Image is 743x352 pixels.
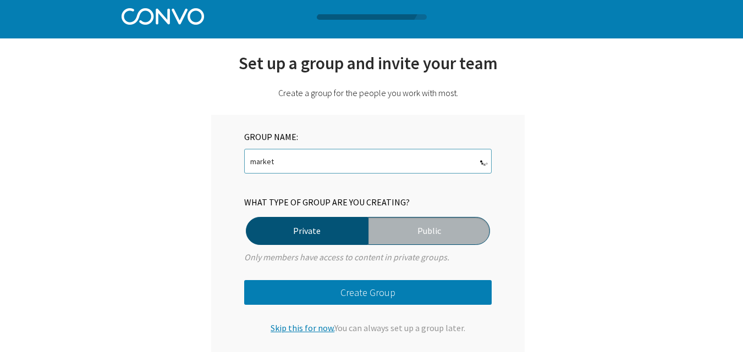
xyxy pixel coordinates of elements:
img: Convo Logo [122,5,204,25]
label: Public [368,217,490,245]
button: Create Group [244,280,492,305]
div: WHAT TYPE OF GROUP ARE YOU CREATING? [244,195,492,209]
div: You can always set up a group later. [244,310,492,334]
div: Set up a group and invite your team [211,52,525,87]
label: Private [246,217,368,245]
div: Create a group for the people you work with most. [211,87,525,98]
span: Skip this for now. [271,322,334,333]
input: Example: Marketing [244,149,492,174]
img: spinner.gif [480,157,489,166]
i: Only members have access to content in private groups. [244,252,449,262]
div: GROUP NAME: [244,130,307,143]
